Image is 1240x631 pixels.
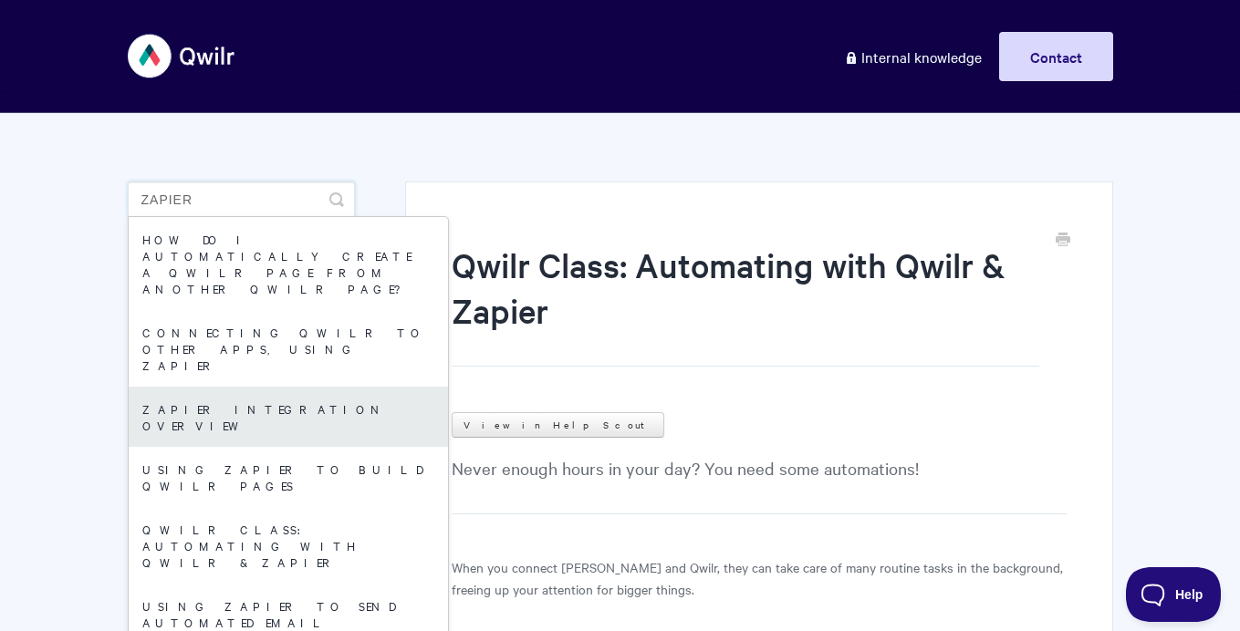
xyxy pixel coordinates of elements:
a: Print this Article [1056,231,1070,251]
a: Contact [999,32,1113,81]
a: Zapier integration overview [129,387,448,447]
p: When you connect [PERSON_NAME] and Qwilr, they can take care of many routine tasks in the backgro... [452,556,1066,600]
h1: Qwilr Class: Automating with Qwilr & Zapier [452,242,1038,367]
a: Qwilr Class: Automating with Qwilr & Zapier [129,507,448,584]
p: Never enough hours in your day? You need some automations! [452,454,1066,514]
a: Using Zapier to build Qwilr Pages [129,447,448,507]
img: Qwilr Help Center [128,22,236,90]
a: View in Help Scout [452,412,664,438]
a: Connecting Qwilr to other apps, using Zapier [129,310,448,387]
input: Search [128,181,355,218]
a: Internal knowledge [830,32,995,81]
iframe: Toggle Customer Support [1126,567,1222,622]
a: How do I automatically create a Qwilr page from another Qwilr page? [129,217,448,310]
